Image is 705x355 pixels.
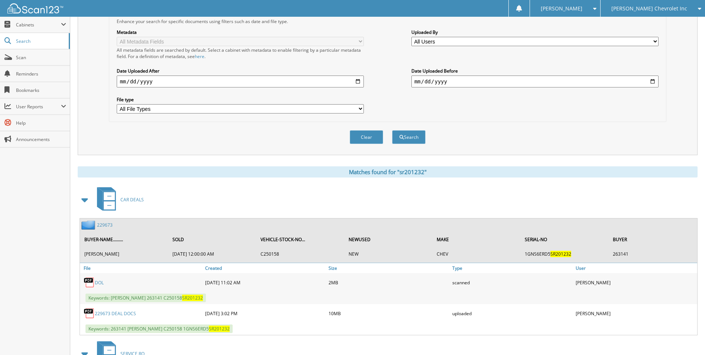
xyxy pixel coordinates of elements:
label: Date Uploaded After [117,68,364,74]
td: NEW [345,248,432,260]
td: 263141 [609,248,696,260]
span: Bookmarks [16,87,66,93]
span: Announcements [16,136,66,143]
input: end [411,76,659,87]
div: [DATE] 3:02 PM [203,306,327,321]
a: File [80,263,203,273]
img: folder2.png [81,220,97,230]
td: [PERSON_NAME] [81,248,168,260]
a: 229673 DEAL DOCS [95,310,136,317]
div: 10MB [327,306,450,321]
button: Clear [350,130,383,144]
div: [PERSON_NAME] [574,306,697,321]
span: Keywords: [PERSON_NAME] 263141 C250158 [85,294,206,302]
div: [DATE] 11:02 AM [203,275,327,290]
img: scan123-logo-white.svg [7,3,63,13]
th: MAKE [433,232,520,247]
input: start [117,76,364,87]
td: 1GNS6ERD5 [521,248,608,260]
button: Search [392,130,426,144]
label: File type [117,96,364,103]
div: [PERSON_NAME] [574,275,697,290]
div: uploaded [450,306,574,321]
td: CHEV [433,248,520,260]
span: Keywords: 263141 [PERSON_NAME] C250158 1GNS6ERD5 [85,324,233,333]
iframe: Chat Widget [668,319,705,355]
span: SR201232 [182,295,203,301]
a: Created [203,263,327,273]
a: 229673 [97,222,113,228]
th: SERIAL-NO [521,232,608,247]
th: SOLD [169,232,256,247]
a: Size [327,263,450,273]
span: [PERSON_NAME] Chevrolet Inc [611,6,687,11]
span: CAR DEALS [120,196,144,203]
span: SR201232 [209,326,230,332]
label: Uploaded By [411,29,659,35]
a: User [574,263,697,273]
div: Matches found for "sr201232" [78,166,698,177]
td: C250158 [257,248,344,260]
span: Cabinets [16,22,61,28]
div: 2MB [327,275,450,290]
span: Help [16,120,66,126]
th: BUYER [609,232,696,247]
img: PDF.png [84,277,95,288]
span: Scan [16,54,66,61]
div: Enhance your search for specific documents using filters such as date and file type. [113,18,662,25]
th: BUYER-NAME......... [81,232,168,247]
a: DOL [95,279,104,286]
a: Type [450,263,574,273]
a: CAR DEALS [93,185,144,214]
span: User Reports [16,103,61,110]
span: Search [16,38,65,44]
label: Metadata [117,29,364,35]
a: here [195,53,204,60]
label: Date Uploaded Before [411,68,659,74]
th: VEHICLE-STOCK-NO... [257,232,344,247]
span: Reminders [16,71,66,77]
div: scanned [450,275,574,290]
td: [DATE] 12:00:00 AM [169,248,256,260]
span: [PERSON_NAME] [541,6,582,11]
th: NEWUSED [345,232,432,247]
img: PDF.png [84,308,95,319]
span: SR201232 [550,251,571,257]
div: All metadata fields are searched by default. Select a cabinet with metadata to enable filtering b... [117,47,364,60]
